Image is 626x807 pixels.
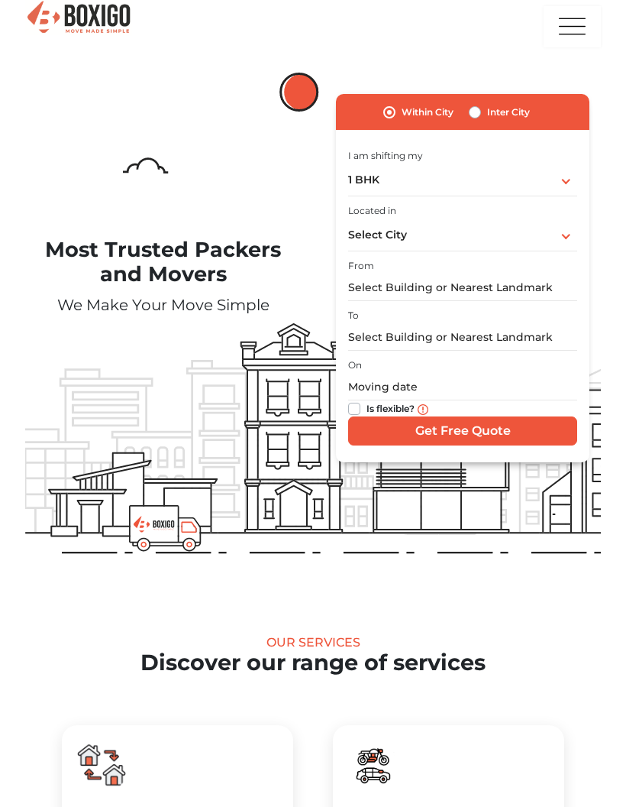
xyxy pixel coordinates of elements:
[487,103,530,122] label: Inter City
[348,228,407,241] span: Select City
[129,505,202,552] img: boxigo_prackers_and_movers_truck
[348,149,423,163] label: I am shifting my
[25,650,601,676] h2: Discover our range of services
[348,416,577,446] input: Get Free Quote
[366,400,415,416] label: Is flexible?
[348,374,577,400] input: Moving date
[348,259,374,273] label: From
[77,741,126,789] img: boxigo_packers_and_movers_huge_savings
[25,293,302,316] p: We Make Your Move Simple
[402,103,453,122] label: Within City
[25,635,601,650] div: Our Services
[348,741,397,789] img: boxigo_packers_and_movers_huge_savings
[348,204,396,218] label: Located in
[348,274,577,301] input: Select Building or Nearest Landmark
[557,7,587,47] img: menu
[348,324,577,351] input: Select Building or Nearest Landmark
[348,309,359,322] label: To
[418,404,428,415] img: move_date_info
[348,358,362,372] label: On
[25,238,302,287] h1: Most Trusted Packers and Movers
[348,173,379,186] span: 1 BHK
